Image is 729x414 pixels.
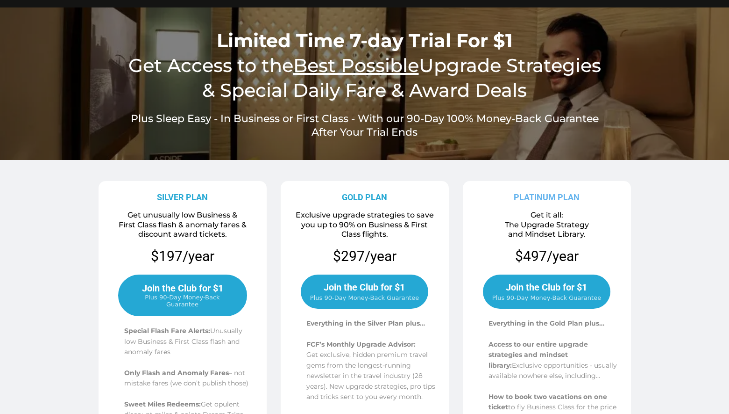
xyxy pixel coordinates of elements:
span: Join the Club for $1 [506,282,587,293]
span: The Upgrade Strategy [505,220,589,229]
strong: PLATINUM PLAN [514,192,580,202]
span: Access to our entire upgrade strategies and mindset library: [488,340,588,370]
span: Get exclusive, hidden premium travel gems from the longest-running newsletter in the travel indus... [306,350,435,401]
span: Plus Sleep Easy - In Business or First Class - With our 90-Day 100% Money-Back Guarantee [131,112,599,125]
p: $297/year [333,247,396,265]
u: Best Possible [293,54,419,77]
span: Special Flash Fare Alerts: [124,327,210,335]
span: First Class flash & anomaly fares & discount award tickets. [119,220,247,239]
span: FCF’s Monthly Upgrade Advisor: [306,340,416,349]
span: Exclusive opportunities - usually available nowhere else, including... [488,361,617,380]
strong: SILVER PLAN [157,192,208,202]
span: Everything in the Silver Plan plus… [306,319,425,327]
span: Only Flash and Anomaly Fares [124,369,229,377]
span: Join the Club for $1 [142,283,223,294]
p: $197/year [102,247,263,265]
span: Everything in the Gold Plan plus… [488,319,604,327]
span: & Special Daily Fare & Award Deals [202,79,527,102]
span: Get unusually low Business & [127,211,237,219]
a: Join the Club for $1 Plus 90-Day Money-Back Guarantee [118,275,247,316]
span: Unusually low Business & First Class flash and anomaly fares [124,327,242,356]
span: After Your Trial Ends [311,126,418,138]
span: Limited Time 7-day Trial For $1 [217,29,513,52]
strong: GOLD PLAN [342,192,387,202]
a: Join the Club for $1 Plus 90-Day Money-Back Guarantee [301,275,428,309]
span: Get Access to the Upgrade Strategies [128,54,601,77]
span: Get it all: [531,211,563,219]
span: Join the Club for $1 [324,282,405,293]
span: Plus 90-Day Money-Back Guarantee [310,294,419,301]
span: Exclusive upgrade strategies to save you up to 90% on Business & First Class flights. [296,211,434,239]
span: How to book two vacations on one ticket [488,392,607,411]
p: $497/year [515,247,579,265]
a: Join the Club for $1 Plus 90-Day Money-Back Guarantee [483,275,610,309]
span: and Mindset Library. [508,230,586,239]
span: Plus 90-Day Money-Back Guarantee [128,294,237,308]
span: Sweet Miles Redeems: [124,400,201,408]
span: Plus 90-Day Money-Back Guarantee [492,294,601,301]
